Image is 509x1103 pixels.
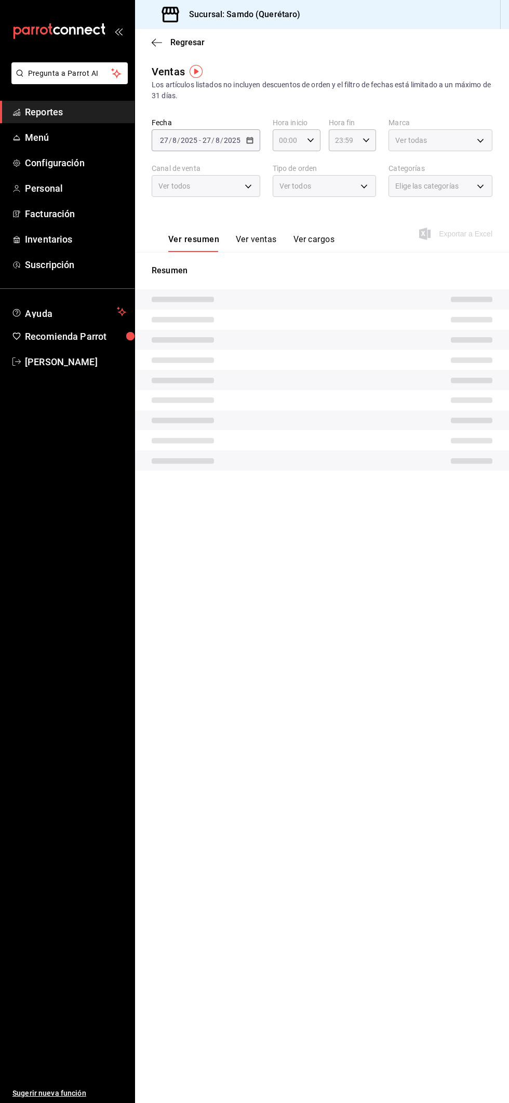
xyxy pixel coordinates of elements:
[7,75,128,86] a: Pregunta a Parrot AI
[152,165,260,172] label: Canal de venta
[329,119,377,126] label: Hora fin
[170,37,205,47] span: Regresar
[395,181,459,191] span: Elige las categorías
[172,136,177,144] input: --
[25,305,113,318] span: Ayuda
[389,119,492,126] label: Marca
[25,329,126,343] span: Recomienda Parrot
[169,136,172,144] span: /
[25,232,126,246] span: Inventarios
[236,234,277,252] button: Ver ventas
[12,1088,126,1099] span: Sugerir nueva función
[220,136,223,144] span: /
[25,156,126,170] span: Configuración
[25,207,126,221] span: Facturación
[158,181,190,191] span: Ver todos
[279,181,311,191] span: Ver todos
[293,234,335,252] button: Ver cargos
[152,119,260,126] label: Fecha
[395,135,427,145] span: Ver todas
[273,165,377,172] label: Tipo de orden
[168,234,219,252] button: Ver resumen
[25,105,126,119] span: Reportes
[211,136,215,144] span: /
[223,136,241,144] input: ----
[114,27,123,35] button: open_drawer_menu
[190,65,203,78] img: Tooltip marker
[25,258,126,272] span: Suscripción
[25,181,126,195] span: Personal
[11,62,128,84] button: Pregunta a Parrot AI
[25,130,126,144] span: Menú
[152,37,205,47] button: Regresar
[389,165,492,172] label: Categorías
[181,8,301,21] h3: Sucursal: Samdo (Querétaro)
[25,355,126,369] span: [PERSON_NAME]
[273,119,320,126] label: Hora inicio
[152,79,492,101] div: Los artículos listados no incluyen descuentos de orden y el filtro de fechas está limitado a un m...
[168,234,334,252] div: navigation tabs
[202,136,211,144] input: --
[28,68,112,79] span: Pregunta a Parrot AI
[180,136,198,144] input: ----
[199,136,201,144] span: -
[215,136,220,144] input: --
[159,136,169,144] input: --
[177,136,180,144] span: /
[152,64,185,79] div: Ventas
[152,264,492,277] p: Resumen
